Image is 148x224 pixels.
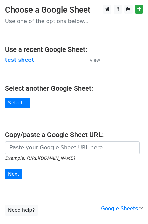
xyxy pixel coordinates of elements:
[5,57,34,63] a: test sheet
[5,5,143,15] h3: Choose a Google Sheet
[5,141,140,154] input: Paste your Google Sheet URL here
[5,45,143,54] h4: Use a recent Google Sheet:
[5,205,38,216] a: Need help?
[5,98,30,108] a: Select...
[5,169,22,179] input: Next
[5,130,143,139] h4: Copy/paste a Google Sheet URL:
[5,156,75,161] small: Example: [URL][DOMAIN_NAME]
[101,206,143,212] a: Google Sheets
[90,58,100,63] small: View
[5,84,143,93] h4: Select another Google Sheet:
[83,57,100,63] a: View
[5,18,143,25] p: Use one of the options below...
